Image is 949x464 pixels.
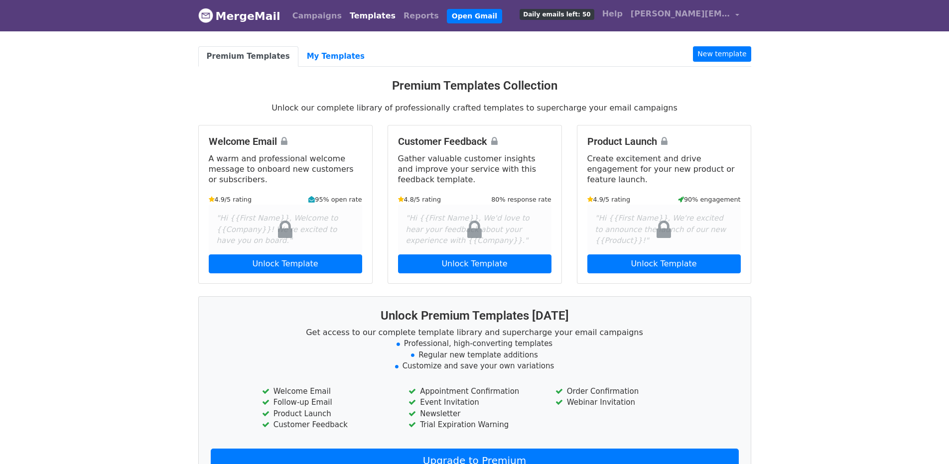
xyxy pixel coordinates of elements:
p: Get access to our complete template library and supercharge your email campaigns [211,327,739,338]
a: Campaigns [288,6,346,26]
li: Product Launch [262,408,394,420]
li: Appointment Confirmation [408,386,540,397]
li: Customize and save your own variations [211,360,739,372]
li: Newsletter [408,408,540,420]
img: MergeMail logo [198,8,213,23]
small: 4.8/5 rating [398,195,441,204]
li: Professional, high-converting templates [211,338,739,349]
h3: Unlock Premium Templates [DATE] [211,309,739,323]
li: Regular new template additions [211,349,739,361]
a: Templates [346,6,400,26]
div: "Hi {{First Name}}, We're excited to announce the launch of our new {{Product}}!" [587,205,741,254]
a: Unlock Template [209,254,362,273]
a: Open Gmail [447,9,502,23]
h4: Welcome Email [209,135,362,147]
li: Webinar Invitation [555,397,687,408]
li: Welcome Email [262,386,394,397]
a: [PERSON_NAME][EMAIL_ADDRESS][DOMAIN_NAME] [627,4,743,27]
small: 4.9/5 rating [587,195,631,204]
a: Unlock Template [398,254,551,273]
span: Daily emails left: 50 [520,9,594,20]
li: Order Confirmation [555,386,687,397]
a: My Templates [298,46,373,67]
small: 90% engagement [678,195,741,204]
h4: Product Launch [587,135,741,147]
a: Daily emails left: 50 [516,4,598,24]
small: 95% open rate [308,195,362,204]
li: Customer Feedback [262,419,394,431]
a: Help [598,4,627,24]
p: Gather valuable customer insights and improve your service with this feedback template. [398,153,551,185]
p: Create excitement and drive engagement for your new product or feature launch. [587,153,741,185]
a: New template [693,46,751,62]
div: "Hi {{First Name}}, We'd love to hear your feedback about your experience with {{Company}}." [398,205,551,254]
h3: Premium Templates Collection [198,79,751,93]
a: MergeMail [198,5,280,26]
p: A warm and professional welcome message to onboard new customers or subscribers. [209,153,362,185]
p: Unlock our complete library of professionally crafted templates to supercharge your email campaigns [198,103,751,113]
a: Reports [400,6,443,26]
li: Event Invitation [408,397,540,408]
h4: Customer Feedback [398,135,551,147]
span: [PERSON_NAME][EMAIL_ADDRESS][DOMAIN_NAME] [631,8,730,20]
small: 80% response rate [491,195,551,204]
li: Trial Expiration Warning [408,419,540,431]
div: "Hi {{First Name}}, Welcome to {{Company}}! We're excited to have you on board." [209,205,362,254]
li: Follow-up Email [262,397,394,408]
a: Premium Templates [198,46,298,67]
small: 4.9/5 rating [209,195,252,204]
a: Unlock Template [587,254,741,273]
